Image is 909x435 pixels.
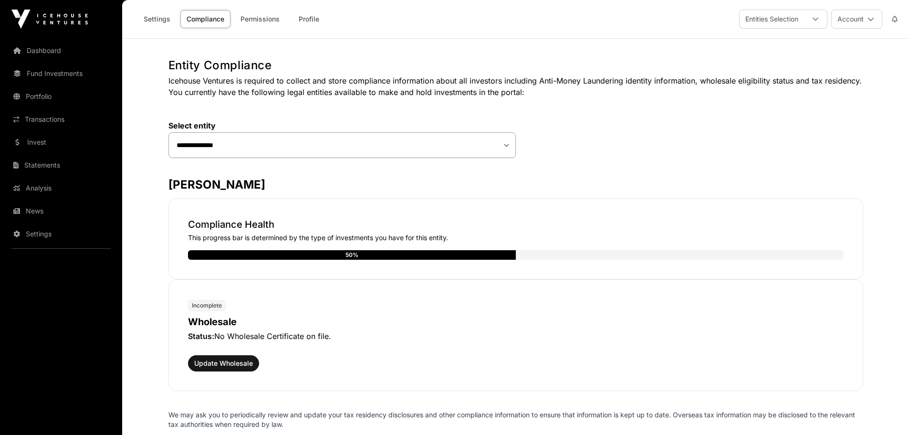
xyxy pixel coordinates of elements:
[188,315,844,329] p: Wholesale
[168,75,863,98] p: Icehouse Ventures is required to collect and store compliance information about all investors inc...
[168,58,863,73] h1: Entity Compliance
[740,10,804,28] div: Entities Selection
[345,250,358,260] div: 50%
[290,10,328,28] a: Profile
[8,86,115,107] a: Portfolio
[192,302,222,309] span: Incomplete
[168,410,863,429] p: We may ask you to periodically review and update your tax residency disclosures and other complia...
[11,10,88,29] img: Icehouse Ventures Logo
[8,178,115,199] a: Analysis
[8,201,115,222] a: News
[188,331,214,341] span: Status:
[8,132,115,153] a: Invest
[168,121,516,130] label: Select entity
[8,109,115,130] a: Transactions
[188,355,259,371] button: Update Wholesale
[188,218,844,231] p: Compliance Health
[234,10,286,28] a: Permissions
[180,10,230,28] a: Compliance
[8,223,115,244] a: Settings
[137,10,177,28] a: Settings
[188,330,844,342] p: No Wholesale Certificate on file.
[188,233,844,243] p: This progress bar is determined by the type of investments you have for this entity.
[168,177,863,192] h3: [PERSON_NAME]
[8,63,115,84] a: Fund Investments
[8,40,115,61] a: Dashboard
[8,155,115,176] a: Statements
[831,10,882,29] button: Account
[194,359,253,368] span: Update Wholesale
